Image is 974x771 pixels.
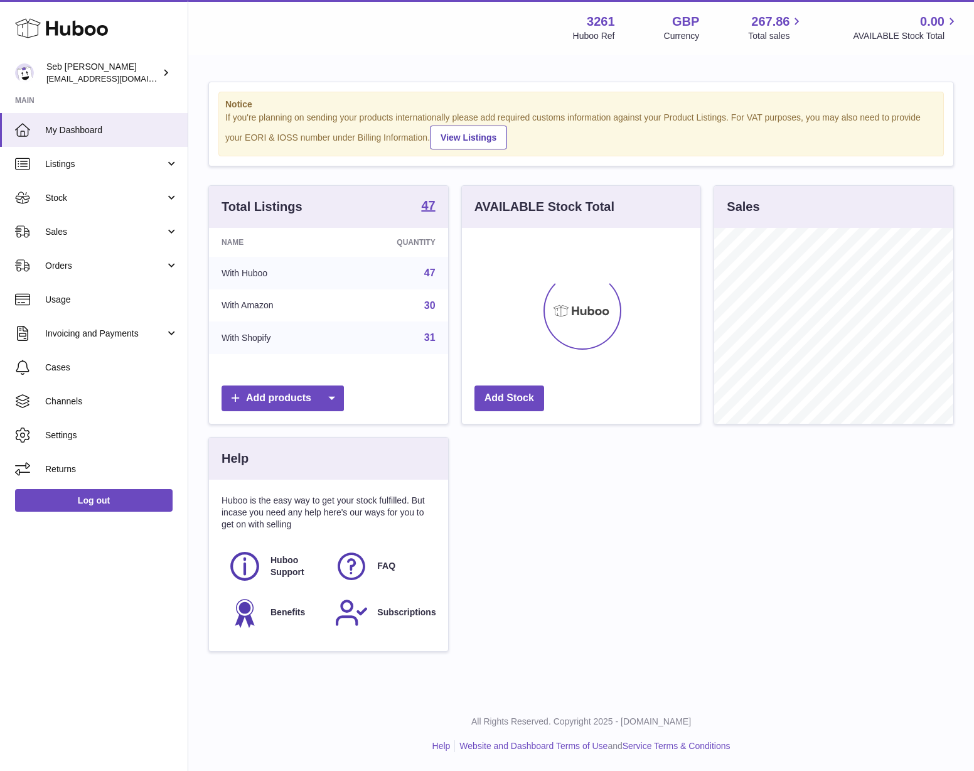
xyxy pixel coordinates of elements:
strong: 3261 [587,13,615,30]
span: 0.00 [920,13,945,30]
span: Orders [45,260,165,272]
h3: Total Listings [222,198,302,215]
th: Name [209,228,340,257]
h3: Help [222,450,249,467]
a: Subscriptions [334,596,429,630]
span: Stock [45,192,165,204]
strong: 47 [421,199,435,212]
p: All Rights Reserved. Copyright 2025 - [DOMAIN_NAME] [198,716,964,728]
span: FAQ [377,560,395,572]
th: Quantity [340,228,447,257]
a: 267.86 Total sales [748,13,804,42]
span: Huboo Support [270,554,321,578]
span: Cases [45,362,178,374]
a: Huboo Support [228,549,322,583]
span: Usage [45,294,178,306]
div: Huboo Ref [573,30,615,42]
span: Benefits [270,607,305,618]
div: Currency [664,30,700,42]
a: 30 [424,300,436,311]
span: Channels [45,396,178,407]
div: Seb [PERSON_NAME] [46,61,159,85]
strong: GBP [672,13,699,30]
span: [EMAIL_ADDRESS][DOMAIN_NAME] [46,73,185,84]
a: 0.00 AVAILABLE Stock Total [853,13,959,42]
span: Subscriptions [377,607,436,618]
td: With Amazon [209,289,340,322]
td: With Huboo [209,257,340,289]
span: 267.86 [751,13,789,30]
span: My Dashboard [45,124,178,136]
span: Settings [45,429,178,441]
a: Service Terms & Conditions [623,741,730,751]
span: Returns [45,463,178,475]
a: Add Stock [474,385,544,411]
span: Invoicing and Payments [45,328,165,340]
p: Huboo is the easy way to get your stock fulfilled. But incase you need any help here's our ways f... [222,495,436,531]
div: If you're planning on sending your products internationally please add required customs informati... [225,112,937,149]
h3: Sales [727,198,759,215]
a: 47 [424,267,436,278]
span: AVAILABLE Stock Total [853,30,959,42]
td: With Shopify [209,321,340,354]
img: ecom@bravefoods.co.uk [15,63,34,82]
a: View Listings [430,126,507,149]
a: 31 [424,332,436,343]
a: FAQ [334,549,429,583]
span: Total sales [748,30,804,42]
span: Sales [45,226,165,238]
h3: AVAILABLE Stock Total [474,198,614,215]
a: Add products [222,385,344,411]
a: 47 [421,199,435,214]
a: Website and Dashboard Terms of Use [459,741,607,751]
a: Benefits [228,596,322,630]
strong: Notice [225,99,937,111]
span: Listings [45,158,165,170]
li: and [455,740,730,752]
a: Help [432,741,451,751]
a: Log out [15,489,173,512]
